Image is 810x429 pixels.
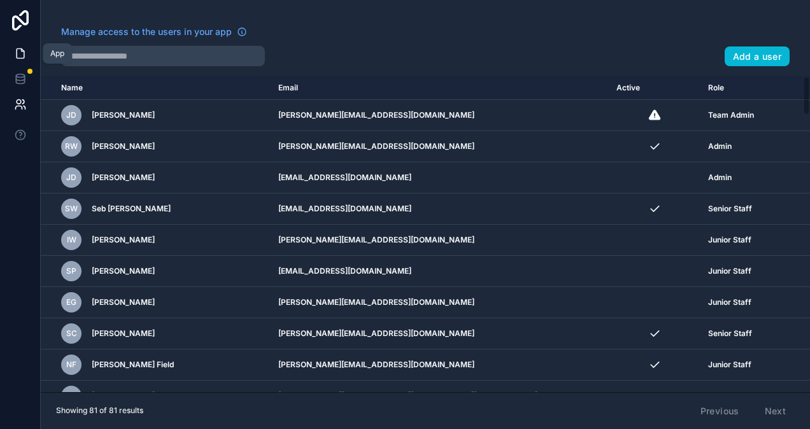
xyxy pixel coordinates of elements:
span: [PERSON_NAME] [92,266,155,276]
span: [PERSON_NAME] [92,328,155,339]
span: SC [66,328,77,339]
span: [PERSON_NAME] [92,141,155,151]
span: Team Admin [708,110,754,120]
td: [PERSON_NAME][EMAIL_ADDRESS][DOMAIN_NAME] [271,349,609,381]
span: Manage access to the users in your app [61,25,232,38]
span: [PERSON_NAME] [92,172,155,183]
span: [PERSON_NAME] [92,235,155,245]
span: SP [66,266,76,276]
span: Junior Staff [708,235,751,245]
span: Senior Staff [708,328,752,339]
span: Junior Staff [708,360,751,370]
span: Junior Staff [708,391,751,401]
span: [PERSON_NAME] [92,297,155,307]
td: [EMAIL_ADDRESS][DOMAIN_NAME] [271,162,609,193]
span: IW [67,235,76,245]
span: [PERSON_NAME] [92,391,155,401]
td: [EMAIL_ADDRESS][DOMAIN_NAME] [271,256,609,287]
td: [PERSON_NAME][EMAIL_ADDRESS][DOMAIN_NAME] [271,287,609,318]
span: SW [65,204,78,214]
span: [PERSON_NAME] [92,110,155,120]
th: Active [609,76,700,100]
span: Junior Staff [708,297,751,307]
span: EG [66,297,76,307]
th: Role [700,76,776,100]
td: [PERSON_NAME][EMAIL_ADDRESS][DOMAIN_NAME] [271,318,609,349]
span: Admin [708,141,732,151]
span: JD [66,110,76,120]
td: [PERSON_NAME][EMAIL_ADDRESS][PERSON_NAME][DOMAIN_NAME] [271,381,609,412]
a: Manage access to the users in your app [61,25,247,38]
span: Senior Staff [708,204,752,214]
th: Name [41,76,271,100]
th: Email [271,76,609,100]
span: NF [66,360,76,370]
td: [EMAIL_ADDRESS][DOMAIN_NAME] [271,193,609,225]
td: [PERSON_NAME][EMAIL_ADDRESS][DOMAIN_NAME] [271,131,609,162]
td: [PERSON_NAME][EMAIL_ADDRESS][DOMAIN_NAME] [271,100,609,131]
td: [PERSON_NAME][EMAIL_ADDRESS][DOMAIN_NAME] [271,225,609,256]
span: Seb [PERSON_NAME] [92,204,171,214]
span: Junior Staff [708,266,751,276]
button: Add a user [725,46,790,67]
div: App [50,48,64,59]
span: RW [65,141,78,151]
span: JD [66,172,76,183]
span: Admin [708,172,732,183]
span: MR [66,391,78,401]
div: scrollable content [41,76,810,392]
span: Showing 81 of 81 results [56,405,143,416]
span: [PERSON_NAME] Field [92,360,174,370]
